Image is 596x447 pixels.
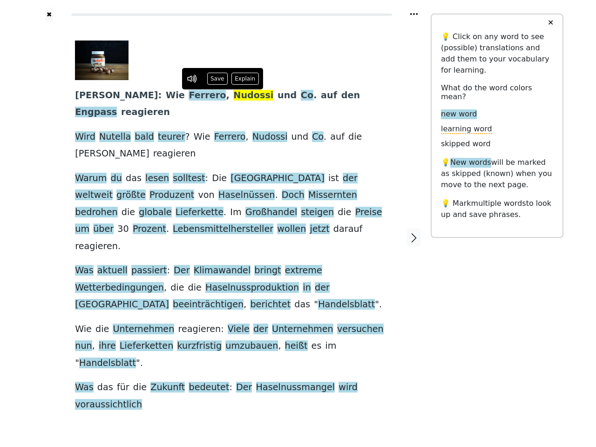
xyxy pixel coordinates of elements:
span: : [158,90,162,102]
span: , [92,340,95,352]
span: passiert [131,265,167,277]
span: die [348,131,362,143]
span: Handelsblatt [79,358,136,369]
span: Wie [166,90,185,102]
p: 💡 will be marked as skipped (known) when you move to the next page. [441,157,553,190]
span: : [205,173,208,184]
span: ? [185,131,190,143]
span: auf [330,131,345,143]
span: über [93,223,114,235]
span: reagieren [153,148,196,160]
span: , [278,340,281,352]
button: Explain [231,73,259,85]
span: ihre [99,340,116,352]
span: um [75,223,89,235]
span: . [223,207,226,218]
a: ✖ [45,7,53,22]
span: multiple words [471,199,526,208]
span: ". [375,299,382,311]
span: 30 [117,223,129,235]
span: Der [174,265,190,277]
span: Wird [75,131,95,143]
span: weltweit [75,190,113,201]
span: reagieren [121,107,170,118]
span: Prozent [133,223,166,235]
span: Haselnussmangel [256,382,335,393]
span: den [341,90,360,102]
span: aktuell [97,265,128,277]
span: wollen [277,223,306,235]
span: Ferrero [189,90,226,102]
span: : [221,324,223,335]
span: Haselnüssen [218,190,275,201]
span: reagieren [178,324,221,335]
span: steigen [301,207,334,218]
span: Co [312,131,324,143]
span: new word [441,109,477,119]
span: , [226,90,229,102]
span: . [324,131,326,143]
span: Missernten [308,190,357,201]
span: und [278,90,297,102]
h6: What do the word colors mean? [441,83,553,101]
span: die [122,207,135,218]
span: [GEOGRAPHIC_DATA] [230,173,325,184]
span: Wetterbedingungen [75,282,164,294]
span: " [75,358,79,369]
span: voraussichtlich [75,399,142,411]
span: es [312,340,322,352]
span: das [294,299,310,311]
span: lesen [145,173,169,184]
span: größte [116,190,146,201]
button: Save [207,73,228,85]
span: bringt [254,265,281,277]
span: Viele [228,324,250,335]
span: auf [321,90,337,102]
span: die [188,282,202,294]
span: Doch [282,190,305,201]
span: [PERSON_NAME] [75,148,149,160]
span: Preise [355,207,382,218]
span: im [325,340,337,352]
span: Im [230,207,241,218]
span: Unternehmen [113,324,174,335]
span: versuchen [337,324,384,335]
span: Ferrero [214,131,246,143]
span: Großhandel [245,207,298,218]
span: Wie [75,324,92,335]
span: Zukunft [150,382,185,393]
span: wird [339,382,358,393]
span: Die [212,173,227,184]
span: , [245,131,248,143]
span: . [166,223,169,235]
span: du [111,173,122,184]
span: beeinträchtigen [173,299,244,311]
span: Unternehmen [272,324,333,335]
span: umzubauen [225,340,278,352]
button: ✕ [542,14,559,31]
span: reagieren [75,241,118,252]
span: [PERSON_NAME] [75,90,158,102]
span: in [303,282,311,294]
span: . [313,90,317,102]
span: ist [328,173,339,184]
span: Lieferkette [176,207,223,218]
span: : [167,265,169,277]
span: Produzent [149,190,194,201]
span: Nudossi [233,90,273,102]
span: der [315,282,330,294]
span: Klimawandel [194,265,251,277]
span: das [126,173,142,184]
span: Der [236,382,252,393]
span: von [198,190,214,201]
span: nun [75,340,92,352]
span: : [229,382,232,393]
p: 💡 Mark to look up and save phrases. [441,198,553,220]
span: Was [75,265,94,277]
span: globale [139,207,171,218]
span: der [343,173,358,184]
span: " [314,299,318,311]
span: learning word [441,124,492,134]
span: Wie [194,131,210,143]
span: Haselnussproduktion [205,282,299,294]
